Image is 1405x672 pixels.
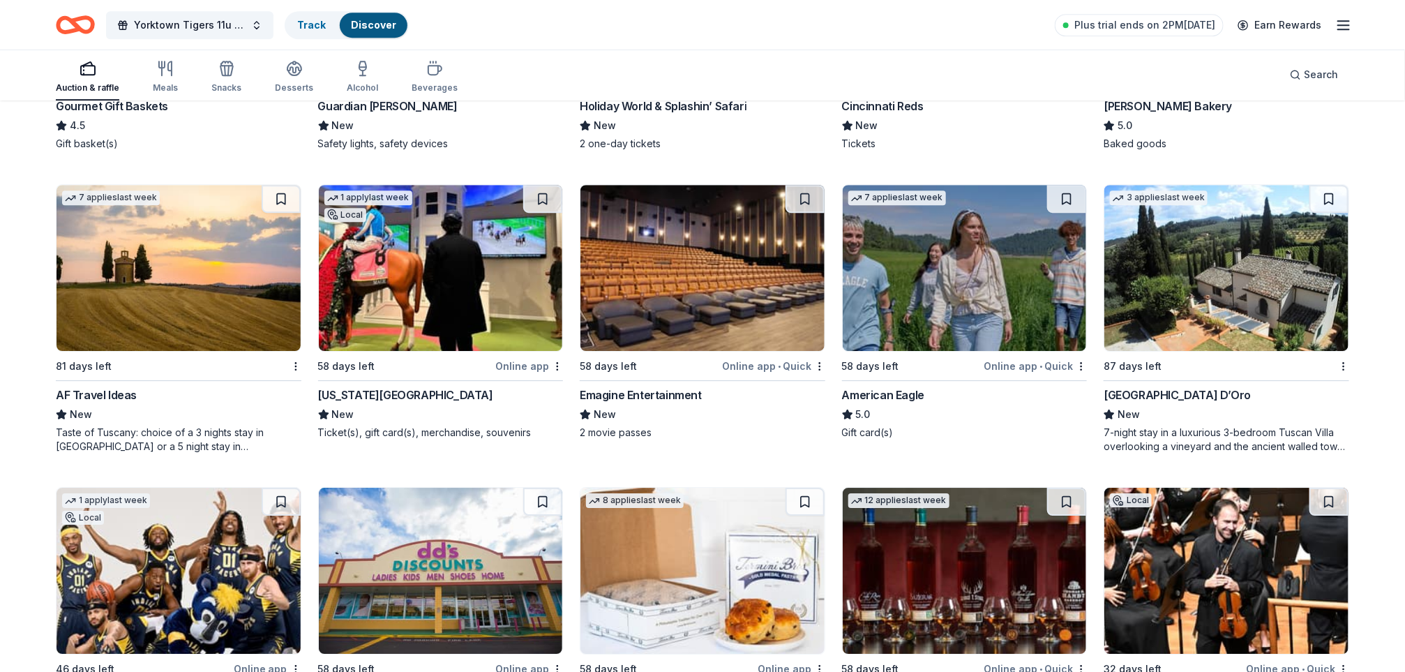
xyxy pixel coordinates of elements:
[318,358,375,375] div: 58 days left
[275,82,313,94] div: Desserts
[580,184,825,440] a: Image for Emagine Entertainment58 days leftOnline app•QuickEmagine EntertainmentNew2 movie passes
[1104,137,1349,151] div: Baked goods
[412,54,458,100] button: Beverages
[1074,17,1215,33] span: Plus trial ends on 2PM[DATE]
[57,488,301,654] img: Image for Indiana Pacers
[62,511,104,525] div: Local
[842,387,924,403] div: American Eagle
[56,426,301,454] div: Taste of Tuscany: choice of a 3 nights stay in [GEOGRAPHIC_DATA] or a 5 night stay in [GEOGRAPHIC...
[318,387,493,403] div: [US_STATE][GEOGRAPHIC_DATA]
[778,361,781,372] span: •
[56,358,112,375] div: 81 days left
[1104,488,1348,654] img: Image for Indianapolis Symphony Orchestra
[842,184,1088,440] a: Image for American Eagle7 applieslast week58 days leftOnline app•QuickAmerican Eagle5.0Gift card(s)
[1304,66,1338,83] span: Search
[848,493,949,508] div: 12 applies last week
[56,82,119,94] div: Auction & raffle
[57,185,301,351] img: Image for AF Travel Ideas
[56,98,168,114] div: Gourmet Gift Baskets
[1118,117,1132,134] span: 5.0
[56,54,119,100] button: Auction & raffle
[495,357,563,375] div: Online app
[1279,61,1349,89] button: Search
[347,54,378,100] button: Alcohol
[1104,184,1349,454] a: Image for Villa Sogni D’Oro3 applieslast week87 days left[GEOGRAPHIC_DATA] D’OroNew7-night stay i...
[594,117,616,134] span: New
[586,493,684,508] div: 8 applies last week
[848,191,946,205] div: 7 applies last week
[1110,191,1208,205] div: 3 applies last week
[56,137,301,151] div: Gift basket(s)
[56,8,95,41] a: Home
[594,406,616,423] span: New
[842,358,899,375] div: 58 days left
[580,185,825,351] img: Image for Emagine Entertainment
[297,19,326,31] a: Track
[153,82,178,94] div: Meals
[1104,98,1232,114] div: [PERSON_NAME] Bakery
[842,137,1088,151] div: Tickets
[856,406,871,423] span: 5.0
[153,54,178,100] button: Meals
[285,11,409,39] button: TrackDiscover
[412,82,458,94] div: Beverages
[318,426,564,440] div: Ticket(s), gift card(s), merchandise, souvenirs
[1104,358,1162,375] div: 87 days left
[580,137,825,151] div: 2 one-day tickets
[722,357,825,375] div: Online app Quick
[1229,13,1330,38] a: Earn Rewards
[70,406,92,423] span: New
[324,208,366,222] div: Local
[275,54,313,100] button: Desserts
[856,117,878,134] span: New
[319,488,563,654] img: Image for dd's DISCOUNTS
[580,358,637,375] div: 58 days left
[1039,361,1042,372] span: •
[62,191,160,205] div: 7 applies last week
[580,426,825,440] div: 2 movie passes
[347,82,378,94] div: Alcohol
[211,54,241,100] button: Snacks
[56,387,137,403] div: AF Travel Ideas
[318,98,458,114] div: Guardian [PERSON_NAME]
[580,488,825,654] img: Image for Termini Brothers Bakery
[984,357,1087,375] div: Online app Quick
[842,426,1088,440] div: Gift card(s)
[580,98,746,114] div: Holiday World & Splashin’ Safari
[1110,493,1152,507] div: Local
[332,117,354,134] span: New
[318,137,564,151] div: Safety lights, safety devices
[62,493,150,508] div: 1 apply last week
[580,387,702,403] div: Emagine Entertainment
[1104,387,1251,403] div: [GEOGRAPHIC_DATA] D’Oro
[1118,406,1140,423] span: New
[1055,14,1224,36] a: Plus trial ends on 2PM[DATE]
[324,191,412,205] div: 1 apply last week
[211,82,241,94] div: Snacks
[70,117,85,134] span: 4.5
[332,406,354,423] span: New
[134,17,246,33] span: Yorktown Tigers 11u Baseball Fees
[1104,185,1348,351] img: Image for Villa Sogni D’Oro
[843,185,1087,351] img: Image for American Eagle
[842,98,924,114] div: Cincinnati Reds
[106,11,273,39] button: Yorktown Tigers 11u Baseball Fees
[56,184,301,454] a: Image for AF Travel Ideas7 applieslast week81 days leftAF Travel IdeasNewTaste of Tuscany: choice...
[319,185,563,351] img: Image for Kentucky Derby Museum
[1104,426,1349,454] div: 7-night stay in a luxurious 3-bedroom Tuscan Villa overlooking a vineyard and the ancient walled ...
[318,184,564,440] a: Image for Kentucky Derby Museum1 applylast weekLocal58 days leftOnline app[US_STATE][GEOGRAPHIC_D...
[351,19,396,31] a: Discover
[843,488,1087,654] img: Image for Buffalo Trace Distillery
